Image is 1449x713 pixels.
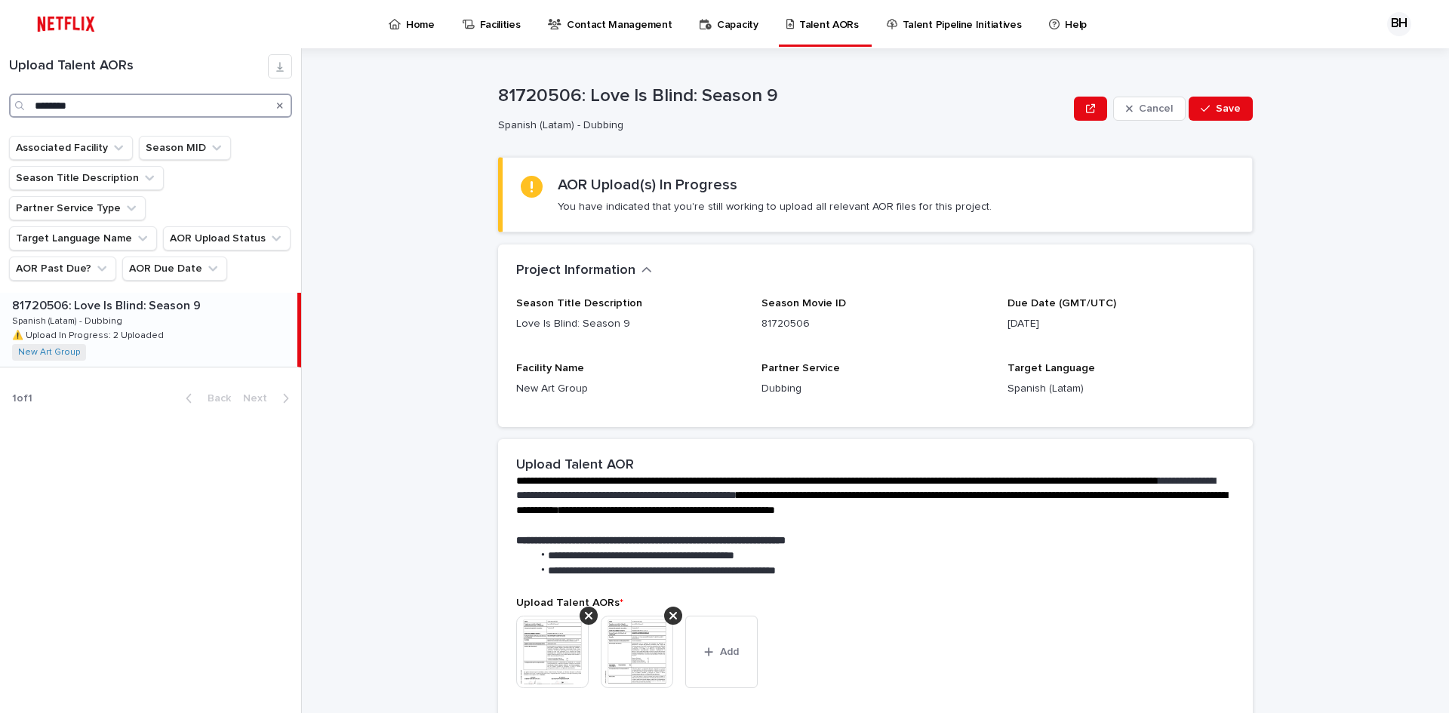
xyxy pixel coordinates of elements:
span: Target Language [1008,363,1095,373]
button: Partner Service Type [9,196,146,220]
h2: Upload Talent AOR [516,457,634,474]
img: ifQbXi3ZQGMSEF7WDB7W [30,9,102,39]
h2: AOR Upload(s) In Progress [558,176,737,194]
span: Partner Service [761,363,840,373]
span: Next [243,393,276,404]
button: Save [1189,97,1253,121]
p: Spanish (Latam) - Dubbing [12,313,125,327]
button: Back [174,392,237,405]
p: 81720506 [761,316,989,332]
span: Facility Name [516,363,584,373]
button: Project Information [516,263,652,279]
p: Spanish (Latam) - Dubbing [498,119,1062,132]
p: ⚠️ Upload In Progress: 2 Uploaded [12,327,167,341]
button: Season MID [139,136,231,160]
h1: Upload Talent AORs [9,58,268,75]
button: Associated Facility [9,136,133,160]
span: Season Movie ID [761,298,846,309]
button: Target Language Name [9,226,157,250]
button: Add [685,616,758,688]
p: Love Is Blind: Season 9 [516,316,743,332]
p: New Art Group [516,381,743,397]
p: [DATE] [1008,316,1235,332]
span: Add [720,647,739,657]
p: 81720506: Love Is Blind: Season 9 [12,296,204,313]
button: Season Title Description [9,166,164,190]
p: Dubbing [761,381,989,397]
span: Cancel [1139,103,1173,114]
span: Upload Talent AORs [516,598,623,608]
span: Due Date (GMT/UTC) [1008,298,1116,309]
button: AOR Upload Status [163,226,291,250]
button: Next [237,392,301,405]
div: BH [1387,12,1411,36]
button: AOR Due Date [122,257,227,281]
a: New Art Group [18,347,80,358]
button: Cancel [1113,97,1186,121]
span: Back [198,393,231,404]
input: Search [9,94,292,118]
button: AOR Past Due? [9,257,116,281]
h2: Project Information [516,263,635,279]
span: Save [1216,103,1241,114]
span: Season Title Description [516,298,642,309]
p: Spanish (Latam) [1008,381,1235,397]
p: 81720506: Love Is Blind: Season 9 [498,85,1068,107]
p: You have indicated that you're still working to upload all relevant AOR files for this project. [558,200,992,214]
